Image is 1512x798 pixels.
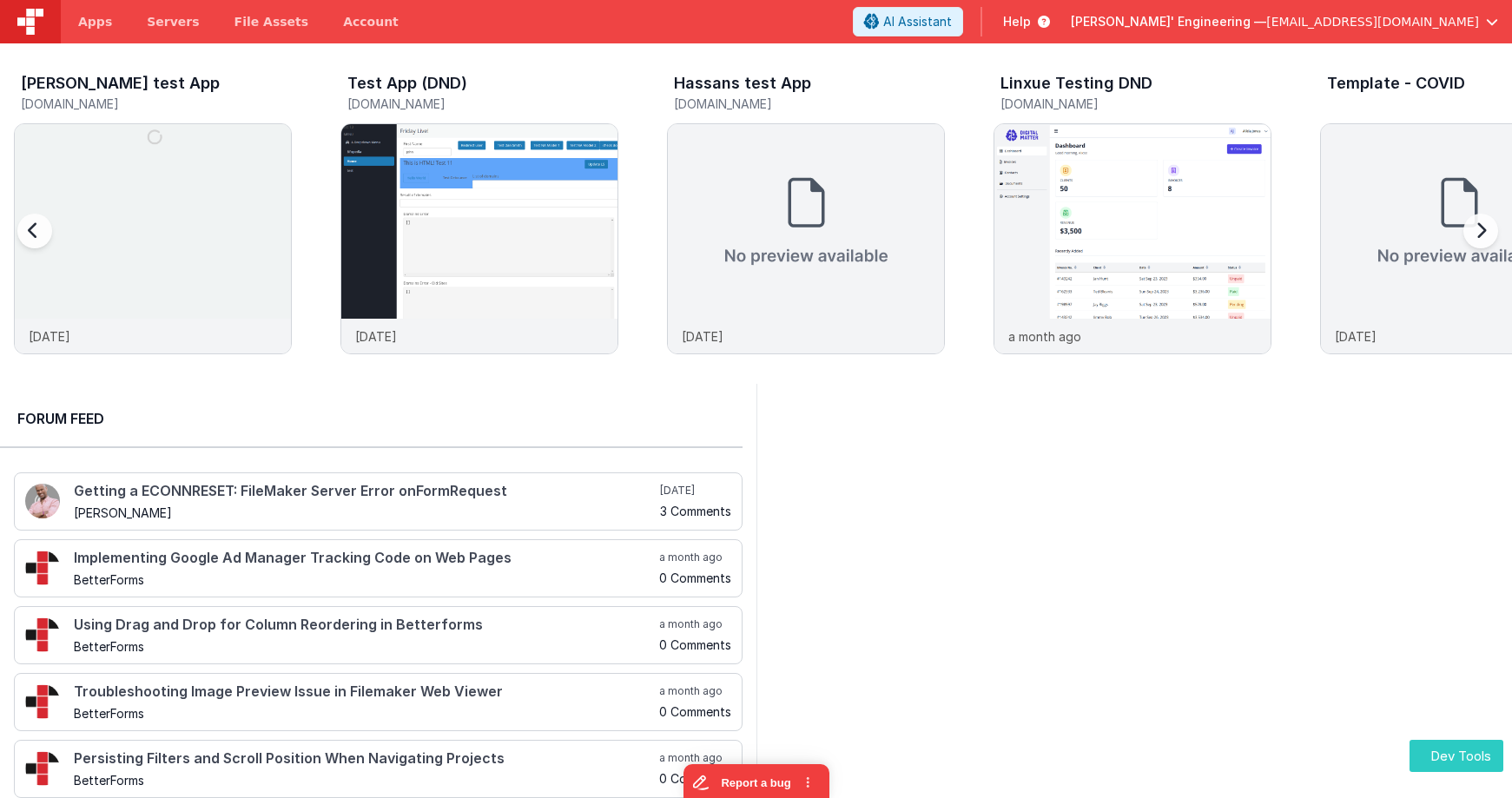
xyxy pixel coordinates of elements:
h3: Test App (DND) [347,75,467,92]
h5: [DOMAIN_NAME] [1000,97,1271,110]
button: AI Assistant [853,7,963,36]
h5: BetterForms [74,774,656,787]
h4: Implementing Google Ad Manager Tracking Code on Web Pages [74,551,656,566]
h5: 0 Comments [659,571,731,584]
h4: Persisting Filters and Scroll Position When Navigating Projects [74,751,656,767]
button: Dev Tools [1410,740,1503,772]
img: 295_2.png [25,617,60,652]
a: Troubleshooting Image Preview Issue in Filemaker Web Viewer BetterForms a month ago 0 Comments [14,673,743,731]
h4: Using Drag and Drop for Column Reordering in Betterforms [74,617,656,633]
span: Apps [78,13,112,30]
h5: 0 Comments [659,638,731,651]
a: Getting a ECONNRESET: FileMaker Server Error onFormRequest [PERSON_NAME] [DATE] 3 Comments [14,472,743,531]
a: Using Drag and Drop for Column Reordering in Betterforms BetterForms a month ago 0 Comments [14,606,743,664]
h5: [DATE] [660,484,731,498]
a: Persisting Filters and Scroll Position When Navigating Projects BetterForms a month ago 0 Comments [14,740,743,798]
h5: 0 Comments [659,705,731,718]
h3: Template - COVID [1327,75,1465,92]
span: [EMAIL_ADDRESS][DOMAIN_NAME] [1266,13,1479,30]
h5: [DOMAIN_NAME] [674,97,945,110]
img: 411_2.png [25,484,60,518]
h3: Linxue Testing DND [1000,75,1152,92]
h4: Getting a ECONNRESET: FileMaker Server Error onFormRequest [74,484,657,499]
h4: Troubleshooting Image Preview Issue in Filemaker Web Viewer [74,684,656,700]
img: 295_2.png [25,551,60,585]
h3: [PERSON_NAME] test App [21,75,220,92]
span: Servers [147,13,199,30]
h5: BetterForms [74,573,656,586]
h5: BetterForms [74,640,656,653]
span: AI Assistant [883,13,952,30]
p: [DATE] [1335,327,1377,346]
img: 295_2.png [25,684,60,719]
a: Implementing Google Ad Manager Tracking Code on Web Pages BetterForms a month ago 0 Comments [14,539,743,597]
p: [DATE] [355,327,397,346]
h5: a month ago [659,551,731,564]
h5: [DOMAIN_NAME] [347,97,618,110]
h5: BetterForms [74,707,656,720]
h5: a month ago [659,684,731,698]
p: a month ago [1008,327,1081,346]
img: 295_2.png [25,751,60,786]
h5: a month ago [659,617,731,631]
h3: Hassans test App [674,75,811,92]
span: Help [1003,13,1031,30]
h5: [DOMAIN_NAME] [21,97,292,110]
p: [DATE] [682,327,723,346]
h5: [PERSON_NAME] [74,506,657,519]
button: [PERSON_NAME]' Engineering — [EMAIL_ADDRESS][DOMAIN_NAME] [1071,13,1498,30]
h2: Forum Feed [17,408,725,429]
h5: 0 Comments [659,772,731,785]
span: [PERSON_NAME]' Engineering — [1071,13,1266,30]
h5: a month ago [659,751,731,765]
span: File Assets [234,13,309,30]
h5: 3 Comments [660,505,731,518]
